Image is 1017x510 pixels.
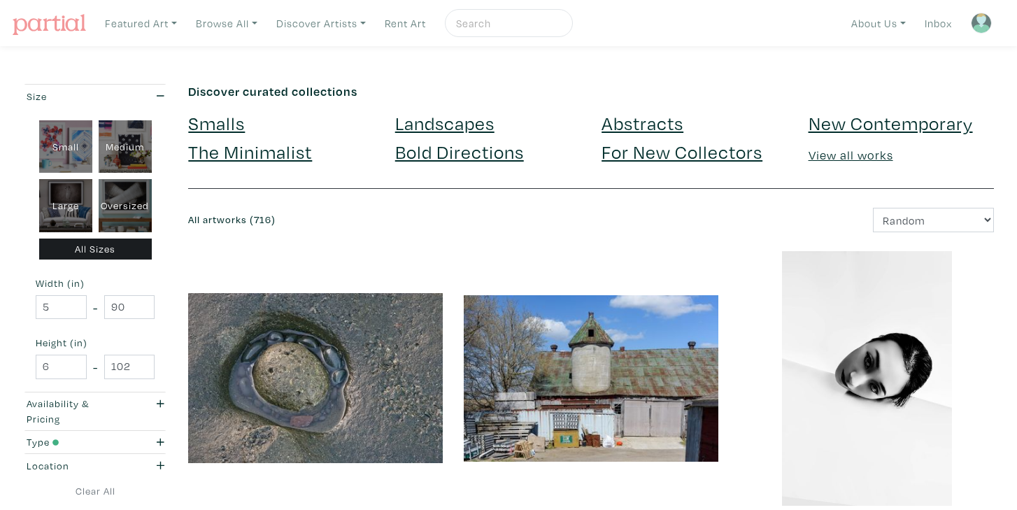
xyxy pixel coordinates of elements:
small: Height (in) [36,338,155,348]
button: Size [23,85,167,108]
a: About Us [845,9,912,38]
small: Width (in) [36,278,155,288]
a: Landscapes [395,111,495,135]
a: Smalls [188,111,245,135]
div: Large [39,179,92,232]
a: Bold Directions [395,139,524,164]
div: All Sizes [39,239,152,260]
button: Location [23,454,167,477]
a: New Contemporary [809,111,973,135]
img: avatar.png [971,13,992,34]
div: Type [27,434,125,450]
h6: Discover curated collections [188,84,994,99]
button: Type [23,431,167,454]
a: The Minimalist [188,139,312,164]
a: Inbox [918,9,958,38]
h6: All artworks (716) [188,214,581,226]
a: Browse All [190,9,264,38]
a: Abstracts [602,111,683,135]
span: - [93,357,98,376]
a: Rent Art [378,9,432,38]
a: For New Collectors [602,139,762,164]
a: Featured Art [99,9,183,38]
a: View all works [809,147,893,163]
div: Small [39,120,92,173]
span: - [93,298,98,317]
div: Availability & Pricing [27,396,125,426]
input: Search [455,15,560,32]
a: Discover Artists [270,9,372,38]
button: Availability & Pricing [23,392,167,430]
a: Clear All [23,483,167,499]
div: Medium [99,120,152,173]
div: Size [27,89,125,104]
div: Oversized [99,179,152,232]
div: Location [27,458,125,474]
